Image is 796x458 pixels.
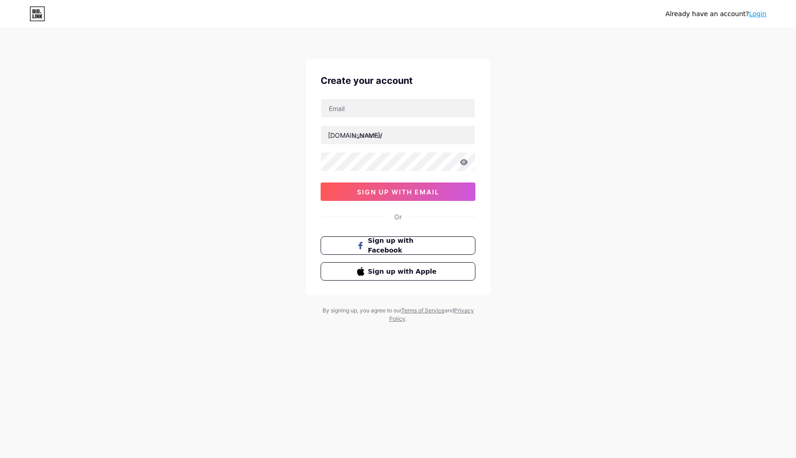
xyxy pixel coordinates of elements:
span: sign up with email [357,188,439,196]
a: Login [749,10,767,18]
button: Sign up with Apple [321,262,475,281]
span: Sign up with Facebook [368,236,439,255]
div: [DOMAIN_NAME]/ [328,130,382,140]
div: By signing up, you agree to our and . [320,306,476,323]
span: Sign up with Apple [368,267,439,276]
div: Already have an account? [666,9,767,19]
button: sign up with email [321,182,475,201]
a: Terms of Service [401,307,445,314]
input: username [321,126,475,144]
div: Create your account [321,74,475,88]
button: Sign up with Facebook [321,236,475,255]
input: Email [321,99,475,117]
div: Or [394,212,402,222]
